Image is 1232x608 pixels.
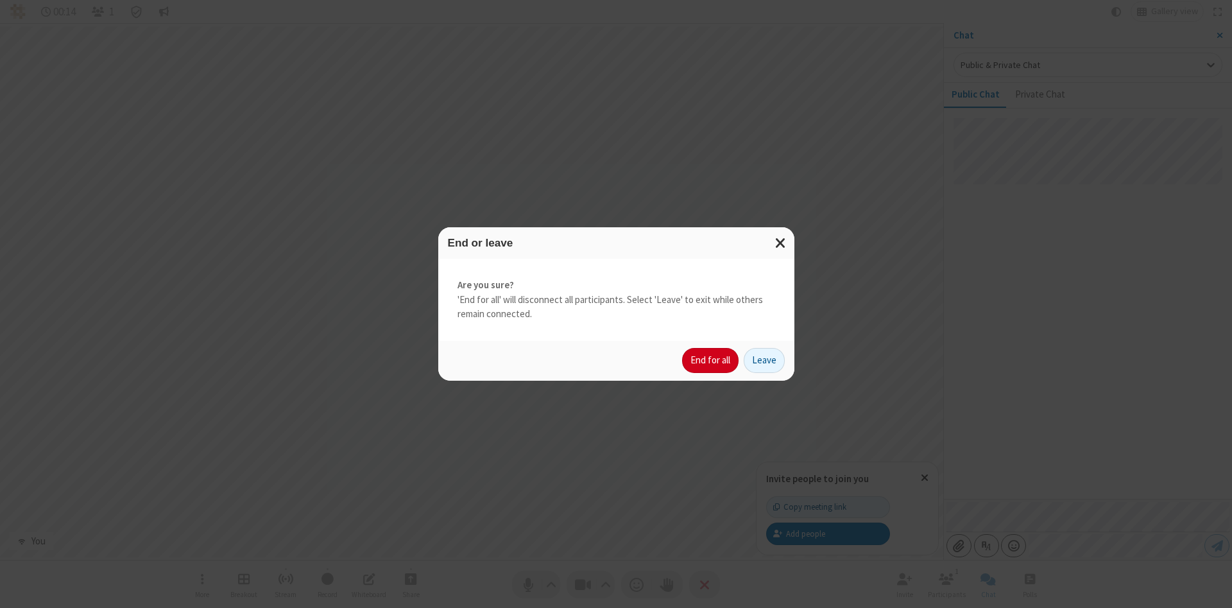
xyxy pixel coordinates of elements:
[767,227,794,259] button: Close modal
[448,237,785,249] h3: End or leave
[744,348,785,374] button: Leave
[458,278,775,293] strong: Are you sure?
[682,348,739,374] button: End for all
[438,259,794,341] div: 'End for all' will disconnect all participants. Select 'Leave' to exit while others remain connec...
